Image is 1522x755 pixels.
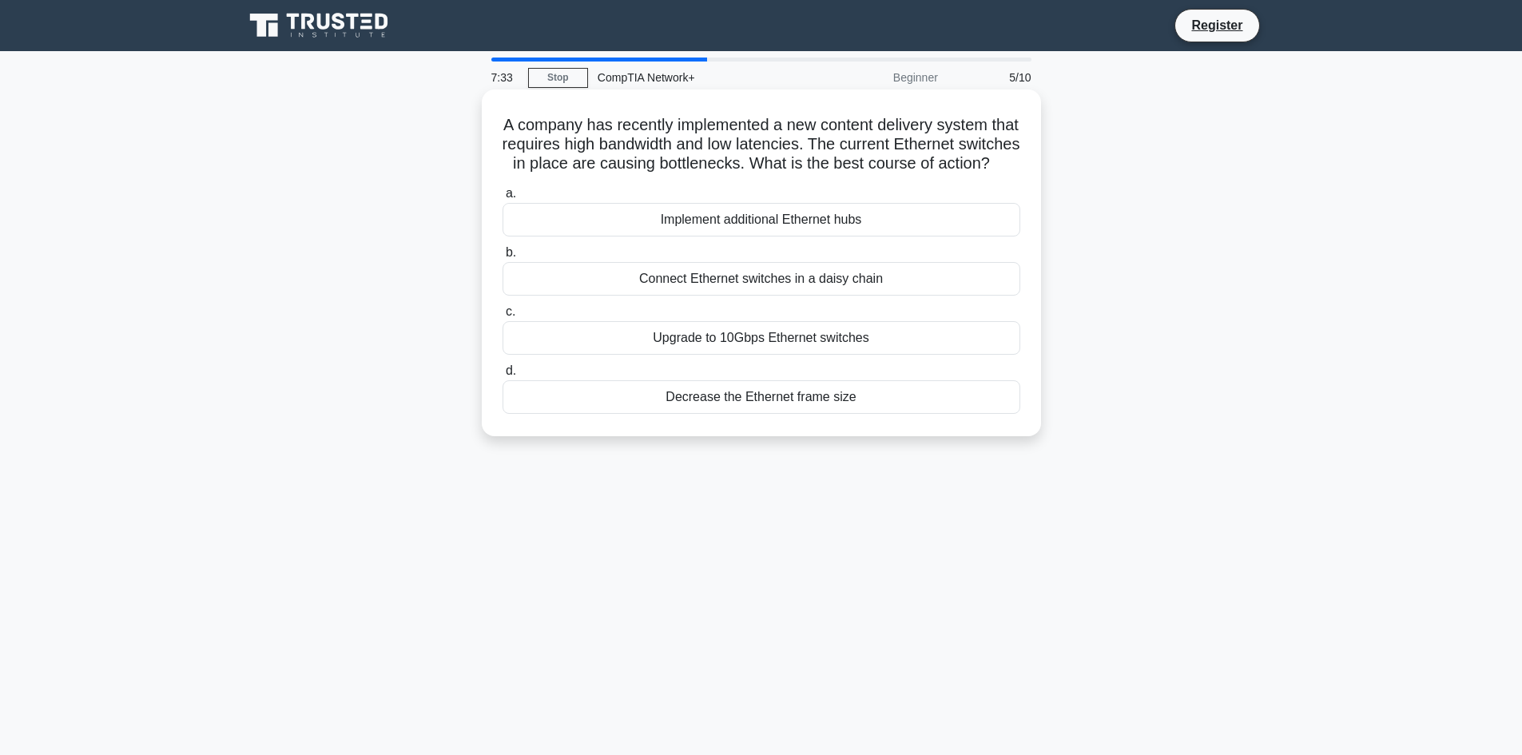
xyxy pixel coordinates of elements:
div: Beginner [808,62,948,93]
div: Implement additional Ethernet hubs [503,203,1020,236]
div: CompTIA Network+ [588,62,808,93]
div: 5/10 [948,62,1041,93]
div: Decrease the Ethernet frame size [503,380,1020,414]
a: Stop [528,68,588,88]
span: b. [506,245,516,259]
span: c. [506,304,515,318]
h5: A company has recently implemented a new content delivery system that requires high bandwidth and... [501,115,1022,174]
div: Connect Ethernet switches in a daisy chain [503,262,1020,296]
a: Register [1182,15,1252,35]
div: 7:33 [482,62,528,93]
span: d. [506,364,516,377]
span: a. [506,186,516,200]
div: Upgrade to 10Gbps Ethernet switches [503,321,1020,355]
